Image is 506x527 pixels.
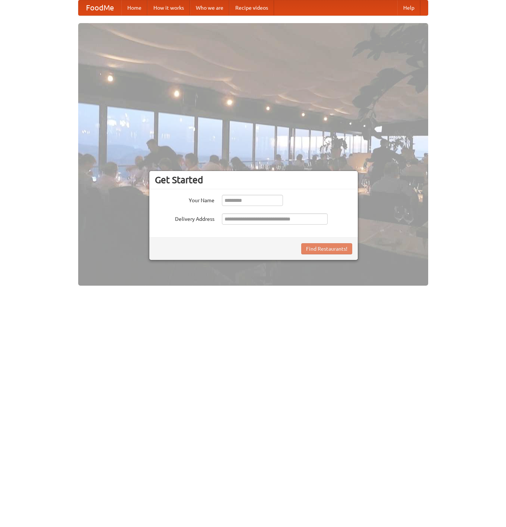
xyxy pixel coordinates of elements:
[147,0,190,15] a: How it works
[79,0,121,15] a: FoodMe
[155,174,352,185] h3: Get Started
[121,0,147,15] a: Home
[155,195,214,204] label: Your Name
[301,243,352,254] button: Find Restaurants!
[229,0,274,15] a: Recipe videos
[155,213,214,223] label: Delivery Address
[190,0,229,15] a: Who we are
[397,0,420,15] a: Help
